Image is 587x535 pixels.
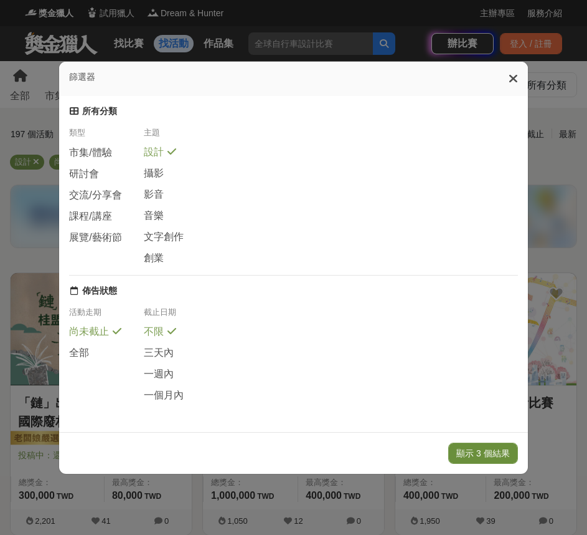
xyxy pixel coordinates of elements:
span: 創業 [144,252,164,265]
button: 顯示 3 個結果 [448,443,518,464]
span: 市集/體驗 [69,147,111,160]
span: 篩選器 [69,72,95,82]
span: 一週內 [144,368,174,381]
span: 設計 [144,146,164,159]
div: 所有分類 [82,106,117,117]
span: 交流/分享會 [69,189,121,202]
span: 影音 [144,188,164,201]
span: 三天內 [144,347,174,360]
span: 研討會 [69,168,99,181]
span: 尚未截止 [69,325,109,339]
span: 一個月內 [144,389,184,402]
span: 音樂 [144,210,164,223]
span: 文字創作 [144,231,184,244]
div: 活動走期 [69,307,144,325]
span: 課程/講座 [69,210,111,223]
div: 佈告狀態 [82,286,117,297]
span: 不限 [144,325,164,339]
span: 展覽/藝術節 [69,231,121,244]
span: 攝影 [144,167,164,180]
span: 全部 [69,347,89,360]
div: 類型 [69,127,144,146]
div: 主題 [144,127,218,146]
div: 截止日期 [144,307,218,325]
